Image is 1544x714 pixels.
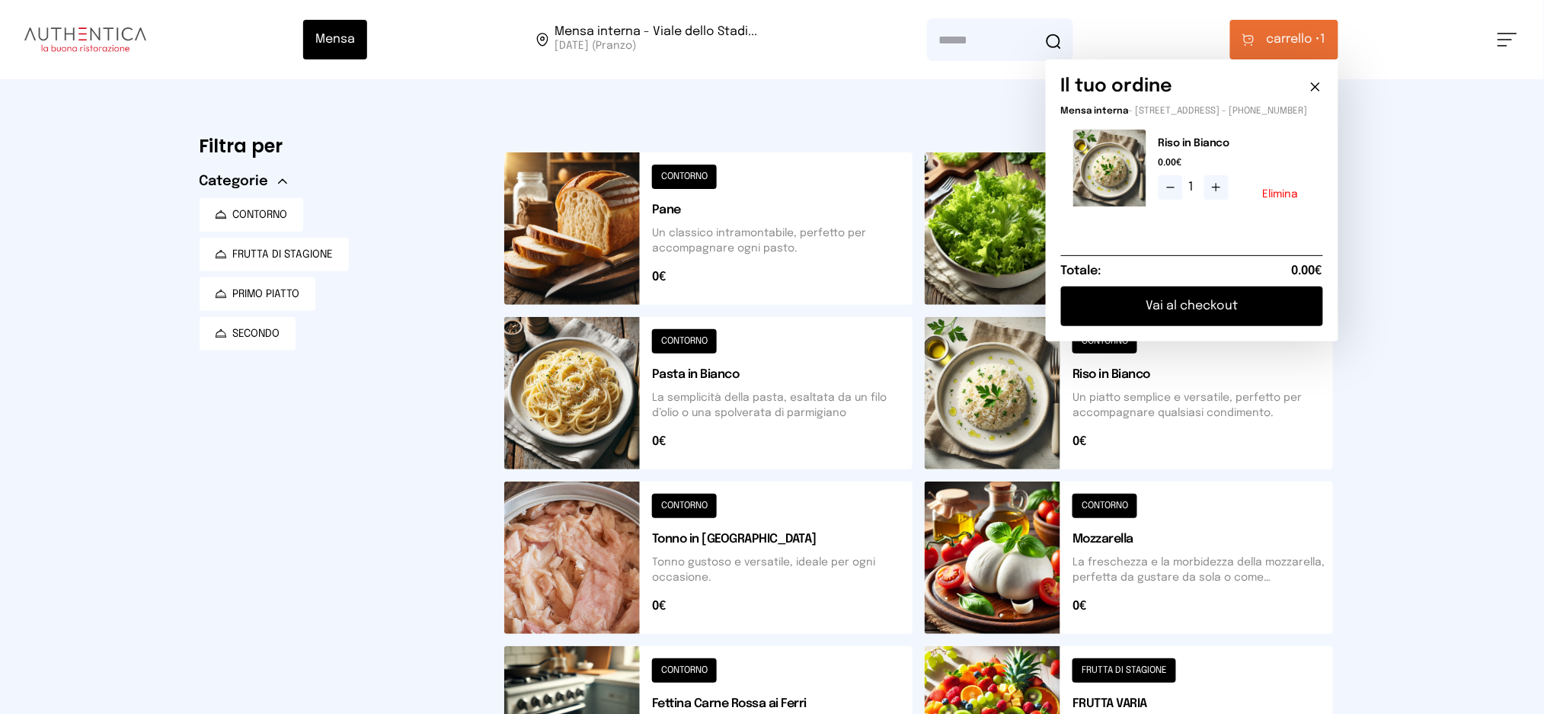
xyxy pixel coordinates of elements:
[1061,75,1173,99] h6: Il tuo ordine
[1230,20,1338,59] button: carrello •1
[1189,178,1198,197] span: 1
[1159,136,1311,151] h2: Riso in Bianco
[1061,105,1323,117] p: - [STREET_ADDRESS] - [PHONE_NUMBER]
[1292,262,1323,280] span: 0.00€
[200,134,480,158] h6: Filtra per
[200,238,349,271] button: FRUTTA DI STAGIONE
[24,27,146,52] img: logo.8f33a47.png
[1061,262,1101,280] h6: Totale:
[1061,107,1129,116] span: Mensa interna
[233,326,280,341] span: SECONDO
[1267,30,1321,49] span: carrello •
[233,247,334,262] span: FRUTTA DI STAGIONE
[200,317,296,351] button: SECONDO
[1263,189,1299,200] button: Elimina
[200,277,315,311] button: PRIMO PIATTO
[1061,287,1323,326] button: Vai al checkout
[1267,30,1326,49] span: 1
[555,26,757,53] span: Viale dello Stadio, 77, 05100 Terni TR, Italia
[303,20,367,59] button: Mensa
[1073,130,1146,207] img: media
[200,171,287,192] button: Categorie
[200,198,303,232] button: CONTORNO
[555,38,757,53] span: [DATE] (Pranzo)
[1159,157,1311,169] span: 0.00€
[200,171,269,192] span: Categorie
[233,207,288,223] span: CONTORNO
[233,287,300,302] span: PRIMO PIATTO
